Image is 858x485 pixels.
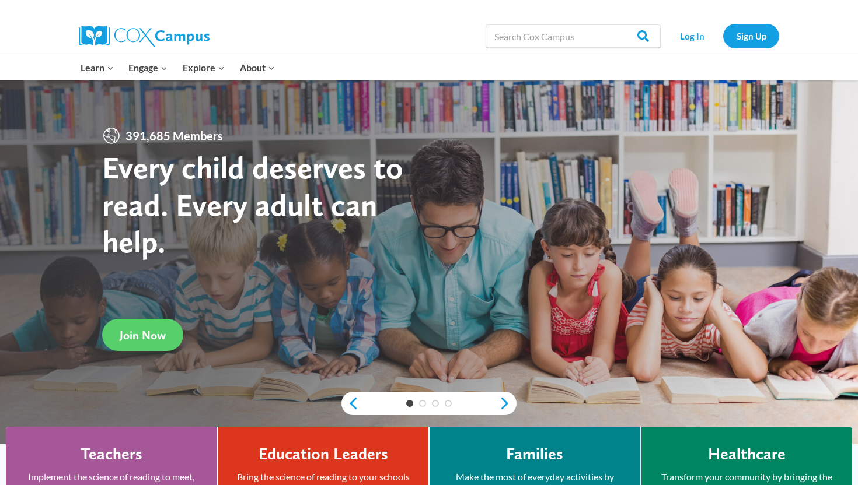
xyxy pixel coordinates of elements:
a: 3 [432,400,439,407]
span: Engage [128,60,168,75]
a: 2 [419,400,426,407]
span: Learn [81,60,114,75]
a: 4 [445,400,452,407]
a: Sign Up [723,24,779,48]
h4: Families [506,444,563,464]
nav: Primary Navigation [73,55,282,80]
nav: Secondary Navigation [667,24,779,48]
input: Search Cox Campus [486,24,661,48]
span: 391,685 Members [121,126,228,145]
img: Cox Campus [79,26,210,47]
a: Log In [667,24,717,48]
a: Join Now [102,319,183,351]
span: Join Now [120,328,166,342]
h4: Healthcare [708,444,786,464]
h4: Teachers [81,444,142,464]
h4: Education Leaders [259,444,388,464]
span: Explore [183,60,225,75]
a: next [499,396,517,410]
strong: Every child deserves to read. Every adult can help. [102,149,403,260]
span: About [240,60,275,75]
a: 1 [406,400,413,407]
a: previous [341,396,359,410]
div: content slider buttons [341,392,517,415]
